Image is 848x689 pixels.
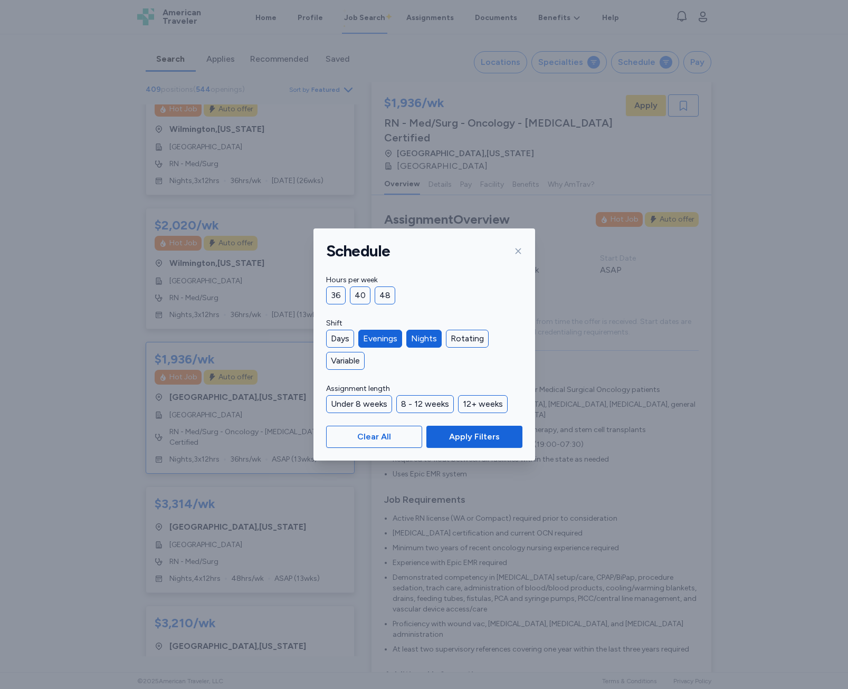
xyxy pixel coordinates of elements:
div: 48 [375,286,395,304]
div: Rotating [446,330,489,348]
span: Clear All [357,430,391,443]
button: Clear All [326,426,423,448]
label: Shift [326,317,522,330]
span: Apply Filters [449,430,500,443]
div: 8 - 12 weeks [396,395,454,413]
div: Variable [326,352,365,370]
div: 12+ weeks [458,395,508,413]
h1: Schedule [326,241,390,261]
button: Apply Filters [426,426,522,448]
label: Assignment length [326,382,522,395]
div: Nights [406,330,442,348]
div: Evenings [358,330,402,348]
div: Under 8 weeks [326,395,392,413]
div: 40 [350,286,370,304]
div: 36 [326,286,346,304]
div: Days [326,330,354,348]
label: Hours per week [326,274,522,286]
